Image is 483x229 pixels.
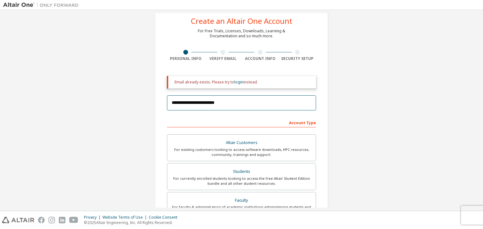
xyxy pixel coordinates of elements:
[2,217,34,223] img: altair_logo.svg
[59,217,65,223] img: linkedin.svg
[3,2,82,8] img: Altair One
[171,138,312,147] div: Altair Customers
[234,79,243,85] a: login
[171,205,312,215] div: For faculty & administrators of academic institutions administering students and accessing softwa...
[84,215,103,220] div: Privacy
[149,215,181,220] div: Cookie Consent
[167,117,316,127] div: Account Type
[204,56,242,61] div: Verify Email
[171,176,312,186] div: For currently enrolled students looking to access the free Altair Student Edition bundle and all ...
[171,167,312,176] div: Students
[48,217,55,223] img: instagram.svg
[84,220,181,225] p: © 2025 Altair Engineering, Inc. All Rights Reserved.
[38,217,45,223] img: facebook.svg
[69,217,78,223] img: youtube.svg
[198,29,285,39] div: For Free Trials, Licenses, Downloads, Learning & Documentation and so much more.
[241,56,279,61] div: Account Info
[175,80,311,85] div: Email already exists. Please try to instead.
[191,17,292,25] div: Create an Altair One Account
[167,56,204,61] div: Personal Info
[171,147,312,157] div: For existing customers looking to access software downloads, HPC resources, community, trainings ...
[103,215,149,220] div: Website Terms of Use
[171,196,312,205] div: Faculty
[279,56,316,61] div: Security Setup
